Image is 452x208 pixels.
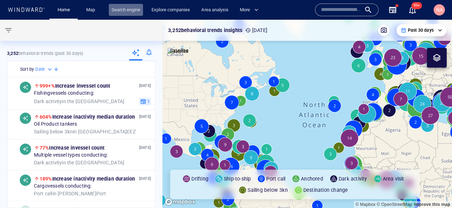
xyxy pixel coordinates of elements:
[401,27,442,33] div: Past 30 days
[266,175,285,183] p: Port call
[139,144,151,151] p: [DATE]
[81,4,103,16] button: Map
[432,3,446,17] button: NA
[40,176,135,182] span: Increase in activity median duration
[34,183,92,189] span: Cargo vessels conducting:
[34,190,106,197] span: in [PERSON_NAME] Port
[408,27,434,33] p: Past 30 days
[240,6,258,14] span: More
[34,152,108,158] span: Multiple vessel types conducting:
[40,83,55,89] span: 999+%
[34,128,73,134] span: Sailing below 3kn
[301,175,323,183] p: Anchored
[436,7,443,13] span: NA
[383,175,404,183] p: Area visit
[34,121,77,127] span: Oil Product tankers
[339,175,367,183] p: Dark activity
[248,186,287,194] p: Sailing below 3kn
[83,4,100,16] a: Map
[40,114,135,120] span: Increase in activity median duration
[40,176,52,182] span: 189%
[168,48,189,55] img: satellite
[34,159,62,165] span: Dark activity
[40,83,111,89] span: Increase in vessel count
[168,26,242,34] p: 3,252 behavioral trends insights
[198,4,231,16] a: Area analysis
[20,66,34,73] h6: Sort by
[404,1,421,18] button: 99+
[411,2,422,9] span: 99+
[52,4,75,16] button: Home
[34,128,136,135] span: in [GEOGRAPHIC_DATA] EEZ
[34,190,53,196] span: Port call
[34,90,94,96] span: Fishing vessels conducting:
[162,20,452,208] canvas: Map
[40,145,49,151] span: 77%
[149,4,193,16] a: Explore companies
[40,114,52,120] span: 604%
[7,51,18,56] strong: 3,252
[146,98,150,105] span: 1
[139,113,151,120] p: [DATE]
[245,26,267,34] p: [DATE]
[191,175,208,183] p: Drifting
[408,6,417,14] div: Notification center
[139,97,151,105] button: 1
[35,66,53,73] div: Date
[170,46,189,55] p: Satellite
[40,145,105,151] span: Increase in vessel count
[356,202,375,207] a: Mapbox
[237,4,264,16] button: More
[34,98,62,104] span: Dark activity
[34,98,124,105] span: in the [GEOGRAPHIC_DATA]
[55,4,73,16] a: Home
[35,66,45,73] h6: Date
[7,50,83,57] p: behavioral trends (Past 30 days)
[422,176,447,203] iframe: Chat
[303,186,348,194] p: Destination change
[414,202,450,207] a: Map feedback
[377,202,412,207] a: OpenStreetMap
[139,82,151,89] p: [DATE]
[109,4,143,16] a: Search engine
[34,159,124,166] span: in the [GEOGRAPHIC_DATA]
[224,175,251,183] p: Ship-to-ship
[165,198,196,206] a: Mapbox logo
[139,175,151,182] p: [DATE]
